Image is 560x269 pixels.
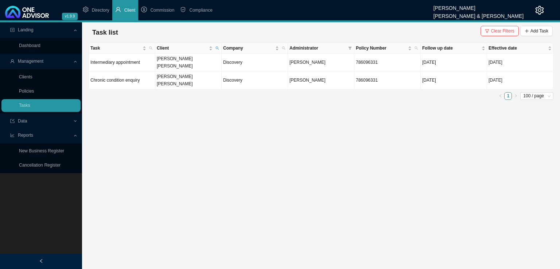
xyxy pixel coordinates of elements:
[487,71,553,89] td: [DATE]
[530,27,548,35] span: Add Task
[89,43,155,54] th: Task
[19,163,61,168] a: Cancellation Register
[89,54,155,71] td: Intermediary appointment
[214,43,221,53] span: search
[89,71,155,89] td: Chronic condition enquiry
[83,7,89,12] span: setting
[19,89,34,94] a: Policies
[512,92,520,100] li: Next Page
[155,43,222,54] th: Client
[18,59,43,64] span: Management
[5,6,49,18] img: 2df55531c6924b55f21c4cf5d4484680-logo-light.svg
[115,7,121,12] span: user
[421,71,487,89] td: [DATE]
[18,133,33,138] span: Reports
[289,60,326,65] span: [PERSON_NAME]
[487,43,553,54] th: Effective date
[280,43,287,53] span: search
[10,119,15,123] span: import
[92,29,118,36] span: Task list
[497,92,504,100] li: Previous Page
[19,103,30,108] a: Tasks
[354,71,421,89] td: 786096331
[223,44,274,52] span: Company
[491,27,514,35] span: Clear Filters
[487,54,553,71] td: [DATE]
[62,13,78,20] span: v1.9.9
[39,259,43,263] span: left
[354,43,421,54] th: Policy Number
[10,28,15,32] span: profile
[157,44,207,52] span: Client
[514,94,518,98] span: right
[415,46,418,50] span: search
[499,94,502,98] span: left
[356,44,407,52] span: Policy Number
[354,54,421,71] td: 786096331
[10,133,15,137] span: line-chart
[481,26,519,36] button: Clear Filters
[150,8,174,13] span: Commission
[520,92,553,100] div: Page Size
[282,46,285,50] span: search
[19,43,40,48] a: Dashboard
[289,78,326,83] span: [PERSON_NAME]
[421,43,487,54] th: Follow up date
[348,46,352,50] span: filter
[148,43,154,53] span: search
[189,8,212,13] span: Compliance
[19,74,32,79] a: Clients
[180,7,186,12] span: safety
[149,46,153,50] span: search
[485,29,489,33] span: filter
[10,59,15,63] span: user
[433,10,524,18] div: [PERSON_NAME] & [PERSON_NAME]
[155,71,222,89] td: [PERSON_NAME] [PERSON_NAME]
[222,43,288,54] th: Company
[222,54,288,71] td: Discovery
[90,44,141,52] span: Task
[289,44,345,52] span: Administrator
[504,92,512,100] li: 1
[413,43,420,53] span: search
[141,7,147,12] span: dollar
[19,148,64,153] a: New Business Register
[155,54,222,71] td: [PERSON_NAME] [PERSON_NAME]
[92,8,109,13] span: Directory
[525,29,529,33] span: plus
[422,44,480,52] span: Follow up date
[124,8,136,13] span: Client
[489,44,547,52] span: Effective date
[505,93,512,100] a: 1
[535,6,544,15] span: setting
[18,27,34,32] span: Landing
[512,92,520,100] button: right
[347,43,353,53] span: filter
[523,93,551,100] span: 100 / page
[520,26,553,36] button: Add Task
[421,54,487,71] td: [DATE]
[215,46,219,50] span: search
[433,2,524,10] div: [PERSON_NAME]
[222,71,288,89] td: Discovery
[18,118,27,124] span: Data
[497,92,504,100] button: left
